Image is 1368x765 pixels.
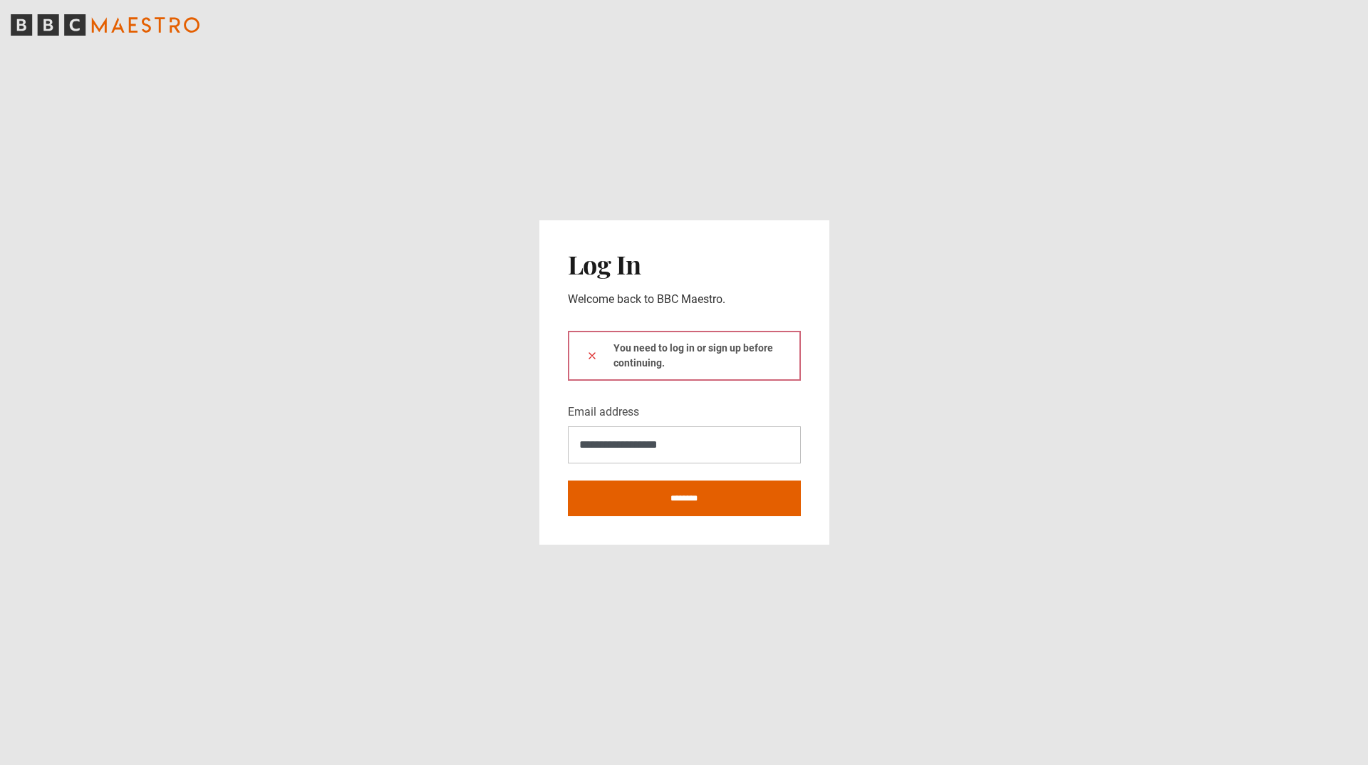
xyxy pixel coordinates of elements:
[568,291,801,308] p: Welcome back to BBC Maestro.
[568,331,801,381] div: You need to log in or sign up before continuing.
[568,404,639,421] label: Email address
[568,249,801,279] h2: Log In
[11,14,199,36] svg: BBC Maestro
